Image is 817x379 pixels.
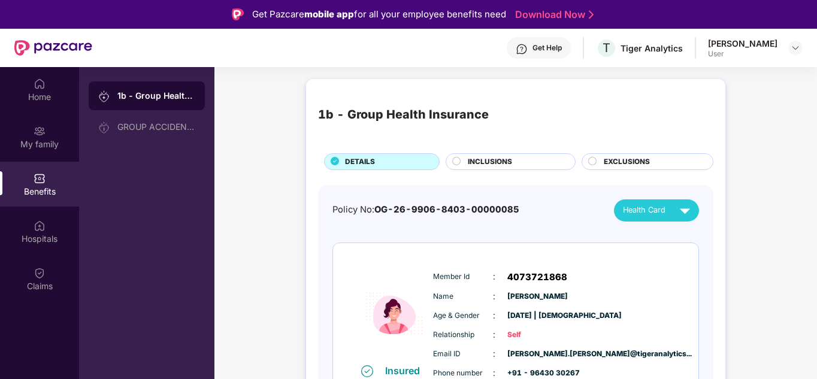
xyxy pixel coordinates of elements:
img: Logo [232,8,244,20]
img: svg+xml;base64,PHN2ZyB3aWR0aD0iMjAiIGhlaWdodD0iMjAiIHZpZXdCb3g9IjAgMCAyMCAyMCIgZmlsbD0ibm9uZSIgeG... [98,90,110,102]
span: Self [507,329,567,341]
span: T [603,41,610,55]
span: Relationship [433,329,493,341]
span: [PERSON_NAME] [507,291,567,302]
img: svg+xml;base64,PHN2ZyBpZD0iRHJvcGRvd24tMzJ4MzIiIHhtbG5zPSJodHRwOi8vd3d3LnczLm9yZy8yMDAwL3N2ZyIgd2... [791,43,800,53]
span: [DATE] | [DEMOGRAPHIC_DATA] [507,310,567,322]
div: 1b - Group Health Insurance [318,105,489,124]
span: +91 - 96430 30267 [507,368,567,379]
span: : [493,290,495,303]
img: svg+xml;base64,PHN2ZyBpZD0iSG9zcGl0YWxzIiB4bWxucz0iaHR0cDovL3d3dy53My5vcmcvMjAwMC9zdmciIHdpZHRoPS... [34,220,46,232]
span: INCLUSIONS [468,156,512,168]
div: Get Help [532,43,562,53]
div: User [708,49,777,59]
span: DETAILS [345,156,375,168]
div: 1b - Group Health Insurance [117,90,195,102]
div: Policy No: [332,203,519,217]
span: Health Card [623,204,665,216]
span: Age & Gender [433,310,493,322]
span: Name [433,291,493,302]
img: svg+xml;base64,PHN2ZyBpZD0iQ2xhaW0iIHhtbG5zPSJodHRwOi8vd3d3LnczLm9yZy8yMDAwL3N2ZyIgd2lkdGg9IjIwIi... [34,267,46,279]
img: icon [358,263,430,364]
img: New Pazcare Logo [14,40,92,56]
img: svg+xml;base64,PHN2ZyB3aWR0aD0iMjAiIGhlaWdodD0iMjAiIHZpZXdCb3g9IjAgMCAyMCAyMCIgZmlsbD0ibm9uZSIgeG... [34,125,46,137]
span: EXCLUSIONS [604,156,650,168]
img: svg+xml;base64,PHN2ZyB4bWxucz0iaHR0cDovL3d3dy53My5vcmcvMjAwMC9zdmciIHdpZHRoPSIxNiIgaGVpZ2h0PSIxNi... [361,365,373,377]
div: Get Pazcare for all your employee benefits need [252,7,506,22]
img: svg+xml;base64,PHN2ZyBpZD0iSGVscC0zMngzMiIgeG1sbnM9Imh0dHA6Ly93d3cudzMub3JnLzIwMDAvc3ZnIiB3aWR0aD... [516,43,528,55]
span: Phone number [433,368,493,379]
span: : [493,309,495,322]
span: : [493,347,495,360]
span: OG-26-9906-8403-00000085 [374,204,519,215]
img: svg+xml;base64,PHN2ZyBpZD0iQmVuZWZpdHMiIHhtbG5zPSJodHRwOi8vd3d3LnczLm9yZy8yMDAwL3N2ZyIgd2lkdGg9Ij... [34,172,46,184]
div: Insured [385,365,427,377]
img: svg+xml;base64,PHN2ZyB4bWxucz0iaHR0cDovL3d3dy53My5vcmcvMjAwMC9zdmciIHZpZXdCb3g9IjAgMCAyNCAyNCIgd2... [674,200,695,221]
div: Tiger Analytics [621,43,683,54]
div: GROUP ACCIDENTAL INSURANCE [117,122,195,132]
span: Member Id [433,271,493,283]
span: : [493,270,495,283]
span: : [493,328,495,341]
img: Stroke [589,8,594,21]
span: [PERSON_NAME].[PERSON_NAME]@tigeranalytics... [507,348,567,360]
img: svg+xml;base64,PHN2ZyB3aWR0aD0iMjAiIGhlaWdodD0iMjAiIHZpZXdCb3g9IjAgMCAyMCAyMCIgZmlsbD0ibm9uZSIgeG... [98,122,110,134]
span: 4073721868 [507,270,567,284]
span: Email ID [433,348,493,360]
button: Health Card [614,199,699,222]
img: svg+xml;base64,PHN2ZyBpZD0iSG9tZSIgeG1sbnM9Imh0dHA6Ly93d3cudzMub3JnLzIwMDAvc3ZnIiB3aWR0aD0iMjAiIG... [34,78,46,90]
strong: mobile app [304,8,354,20]
div: [PERSON_NAME] [708,38,777,49]
a: Download Now [515,8,590,21]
